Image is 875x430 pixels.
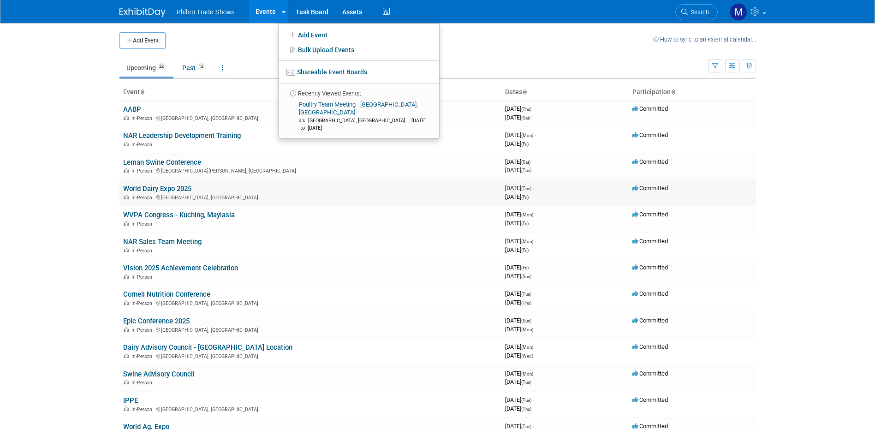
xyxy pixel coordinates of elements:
[671,88,675,96] a: Sort by Participation Type
[119,32,166,49] button: Add Event
[279,84,439,98] li: Recently Viewed Events:
[123,290,210,299] a: Cornell Nutrition Conference
[521,115,530,120] span: (Sat)
[505,352,533,359] span: [DATE]
[123,405,498,412] div: [GEOGRAPHIC_DATA], [GEOGRAPHIC_DATA]
[119,59,173,77] a: Upcoming22
[156,63,167,70] span: 22
[535,343,536,350] span: -
[131,221,155,227] span: In-Person
[124,221,129,226] img: In-Person Event
[123,343,292,352] a: Dairy Advisory Council - [GEOGRAPHIC_DATA] Location
[123,326,498,333] div: [GEOGRAPHIC_DATA], [GEOGRAPHIC_DATA]
[730,3,747,21] img: Michelle Watts
[124,406,129,411] img: In-Person Event
[505,343,536,350] span: [DATE]
[177,8,235,16] span: Phibro Trade Shows
[505,220,529,227] span: [DATE]
[521,265,529,270] span: (Fri)
[123,238,202,246] a: NAR Sales Team Meeting
[124,300,129,305] img: In-Person Event
[131,380,155,386] span: In-Person
[521,221,529,226] span: (Fri)
[308,118,410,124] span: [GEOGRAPHIC_DATA], [GEOGRAPHIC_DATA]
[119,8,166,17] img: ExhibitDay
[123,299,498,306] div: [GEOGRAPHIC_DATA], [GEOGRAPHIC_DATA]
[124,327,129,332] img: In-Person Event
[505,114,530,121] span: [DATE]
[533,105,534,112] span: -
[124,380,129,384] img: In-Person Event
[124,353,129,358] img: In-Person Event
[131,195,155,201] span: In-Person
[632,185,668,191] span: Committed
[505,370,536,377] span: [DATE]
[532,158,533,165] span: -
[505,326,533,333] span: [DATE]
[521,142,529,147] span: (Fri)
[521,380,531,385] span: (Tue)
[123,158,201,167] a: Leman Swine Conference
[140,88,144,96] a: Sort by Event Name
[119,84,501,100] th: Event
[123,114,498,121] div: [GEOGRAPHIC_DATA], [GEOGRAPHIC_DATA]
[123,211,235,219] a: WVPA Congress - Kuching, Maylasia
[632,238,668,245] span: Committed
[505,396,534,403] span: [DATE]
[124,248,129,252] img: In-Person Event
[533,290,534,297] span: -
[521,248,529,253] span: (Fri)
[505,246,529,253] span: [DATE]
[632,343,668,350] span: Committed
[521,327,533,332] span: (Mon)
[533,185,534,191] span: -
[521,239,533,244] span: (Mon)
[530,264,531,271] span: -
[505,238,536,245] span: [DATE]
[124,168,129,173] img: In-Person Event
[131,274,155,280] span: In-Person
[521,195,529,200] span: (Fri)
[535,238,536,245] span: -
[632,158,668,165] span: Committed
[535,131,536,138] span: -
[522,88,527,96] a: Sort by Start Date
[688,9,709,16] span: Search
[123,317,190,325] a: Epic Conference 2025
[286,69,295,76] img: seventboard-3.png
[521,292,531,297] span: (Tue)
[123,105,141,113] a: AABP
[123,370,195,378] a: Swine Advisory Council
[533,423,534,430] span: -
[124,142,129,146] img: In-Person Event
[505,140,529,147] span: [DATE]
[653,36,756,43] a: How to sync to an external calendar...
[279,64,439,80] a: Shareable Event Boards
[123,193,498,201] div: [GEOGRAPHIC_DATA], [GEOGRAPHIC_DATA]
[505,378,531,385] span: [DATE]
[505,273,531,280] span: [DATE]
[505,423,534,430] span: [DATE]
[279,42,439,57] a: Bulk Upload Events
[123,167,498,174] div: [GEOGRAPHIC_DATA][PERSON_NAME], [GEOGRAPHIC_DATA]
[123,396,138,405] a: IPPE
[505,264,531,271] span: [DATE]
[632,396,668,403] span: Committed
[632,131,668,138] span: Committed
[521,133,533,138] span: (Mon)
[123,264,238,272] a: Vision 2025 Achievement Celebration
[521,406,531,412] span: (Thu)
[175,59,213,77] a: Past12
[501,84,629,100] th: Dates
[505,299,531,306] span: [DATE]
[535,211,536,218] span: -
[632,211,668,218] span: Committed
[505,317,534,324] span: [DATE]
[632,370,668,377] span: Committed
[505,211,536,218] span: [DATE]
[675,4,718,20] a: Search
[521,345,533,350] span: (Mon)
[131,115,155,121] span: In-Person
[521,398,531,403] span: (Tue)
[124,195,129,199] img: In-Person Event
